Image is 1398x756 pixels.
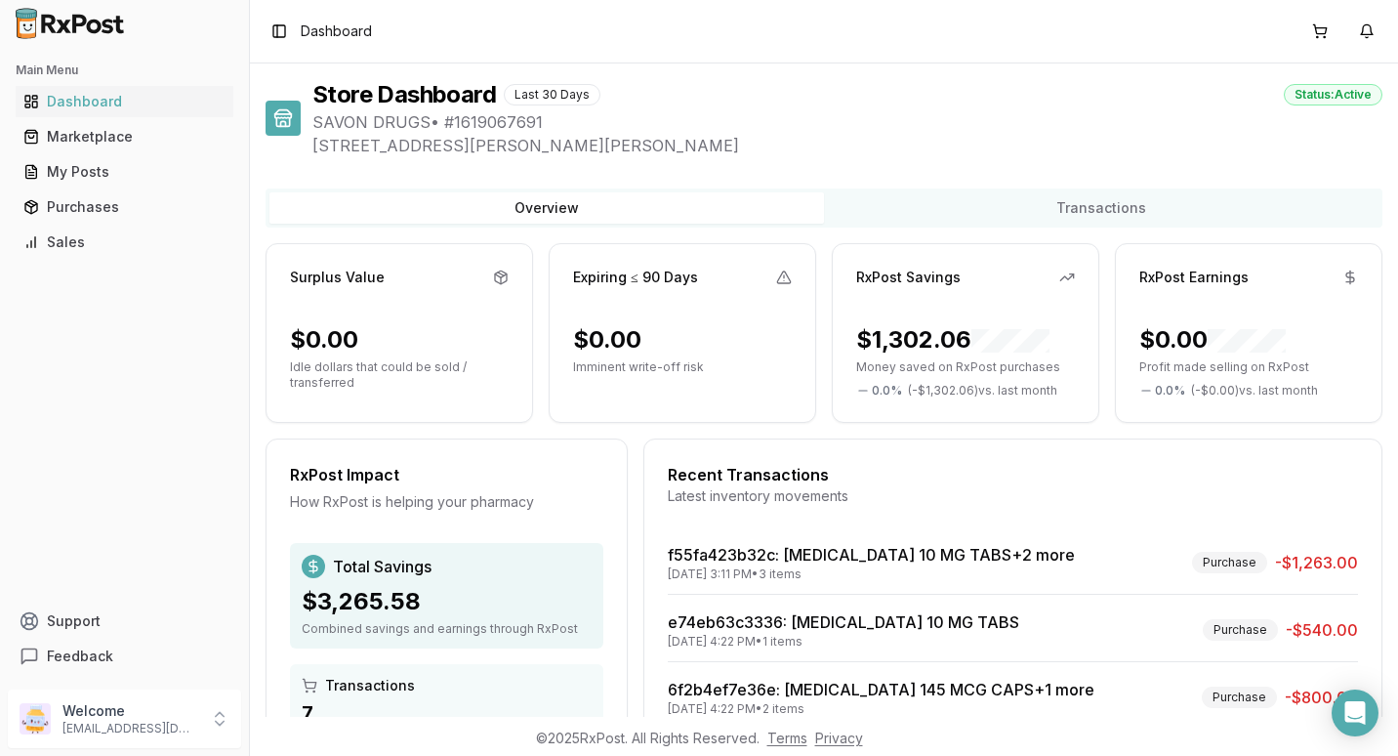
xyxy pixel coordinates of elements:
[668,612,1019,632] a: e74eb63c3336: [MEDICAL_DATA] 10 MG TABS
[1286,618,1358,642] span: -$540.00
[767,730,807,746] a: Terms
[302,621,592,637] div: Combined savings and earnings through RxPost
[301,21,372,41] nav: breadcrumb
[1139,268,1249,287] div: RxPost Earnings
[573,268,698,287] div: Expiring ≤ 90 Days
[872,383,902,399] span: 0.0 %
[856,324,1049,356] div: $1,302.06
[312,110,1382,134] span: SAVON DRUGS • # 1619067691
[1275,551,1358,574] span: -$1,263.00
[1139,324,1286,356] div: $0.00
[302,586,592,617] div: $3,265.58
[668,701,1094,717] div: [DATE] 4:22 PM • 2 items
[1191,383,1318,399] span: ( - $0.00 ) vs. last month
[23,92,226,111] div: Dashboard
[16,84,233,119] a: Dashboard
[908,383,1057,399] span: ( - $1,302.06 ) vs. last month
[1139,359,1358,375] p: Profit made selling on RxPost
[8,191,241,223] button: Purchases
[301,21,372,41] span: Dashboard
[290,463,603,486] div: RxPost Impact
[16,189,233,225] a: Purchases
[504,84,600,105] div: Last 30 Days
[16,63,233,78] h2: Main Menu
[1285,686,1358,709] span: -$800.00
[312,134,1382,157] span: [STREET_ADDRESS][PERSON_NAME][PERSON_NAME]
[856,359,1075,375] p: Money saved on RxPost purchases
[16,154,233,189] a: My Posts
[8,604,241,639] button: Support
[8,121,241,152] button: Marketplace
[333,555,432,578] span: Total Savings
[1155,383,1185,399] span: 0.0 %
[62,721,198,736] p: [EMAIL_ADDRESS][DOMAIN_NAME]
[668,634,1019,650] div: [DATE] 4:22 PM • 1 items
[1202,687,1277,708] div: Purchase
[269,192,824,224] button: Overview
[668,567,1075,582] div: [DATE] 3:11 PM • 3 items
[20,703,51,735] img: User avatar
[302,699,592,727] div: 7
[1332,690,1378,736] div: Open Intercom Messenger
[8,156,241,188] button: My Posts
[668,545,1075,565] a: f55fa423b32c: [MEDICAL_DATA] 10 MG TABS+2 more
[325,676,415,695] span: Transactions
[23,232,226,252] div: Sales
[47,647,113,666] span: Feedback
[290,324,358,356] div: $0.00
[23,162,226,182] div: My Posts
[1203,619,1278,641] div: Purchase
[23,127,226,147] div: Marketplace
[312,79,496,110] h1: Store Dashboard
[668,486,1358,506] div: Latest inventory movements
[1284,84,1382,105] div: Status: Active
[1192,552,1267,573] div: Purchase
[290,492,603,512] div: How RxPost is helping your pharmacy
[8,639,241,674] button: Feedback
[62,701,198,721] p: Welcome
[824,192,1378,224] button: Transactions
[8,8,133,39] img: RxPost Logo
[290,268,385,287] div: Surplus Value
[8,227,241,258] button: Sales
[8,86,241,117] button: Dashboard
[573,324,641,356] div: $0.00
[290,359,509,391] p: Idle dollars that could be sold / transferred
[16,225,233,260] a: Sales
[815,730,863,746] a: Privacy
[668,463,1358,486] div: Recent Transactions
[856,268,961,287] div: RxPost Savings
[23,197,226,217] div: Purchases
[573,359,792,375] p: Imminent write-off risk
[16,119,233,154] a: Marketplace
[668,680,1094,699] a: 6f2b4ef7e36e: [MEDICAL_DATA] 145 MCG CAPS+1 more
